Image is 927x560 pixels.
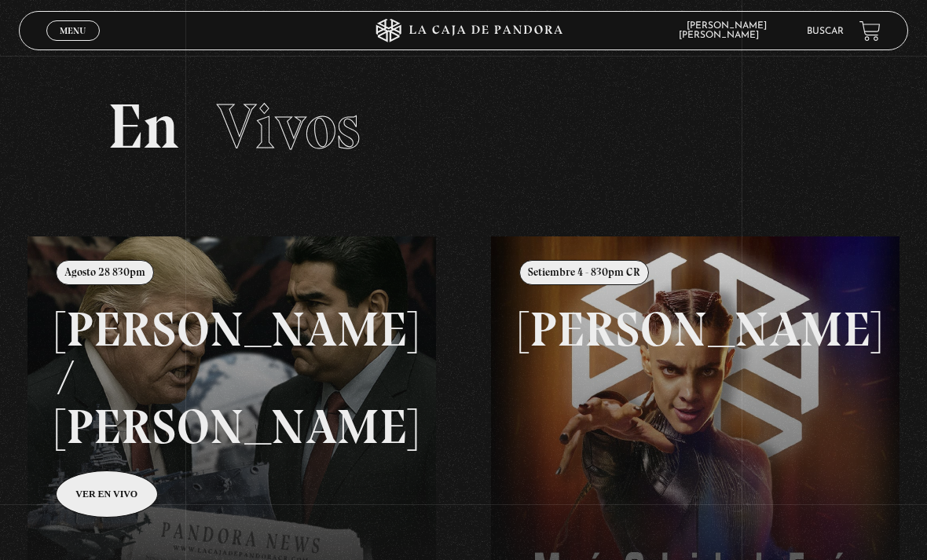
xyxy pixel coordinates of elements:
[679,21,775,40] span: [PERSON_NAME] [PERSON_NAME]
[859,20,881,42] a: View your shopping cart
[55,39,92,50] span: Cerrar
[60,26,86,35] span: Menu
[807,27,844,36] a: Buscar
[108,95,819,158] h2: En
[217,89,361,164] span: Vivos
